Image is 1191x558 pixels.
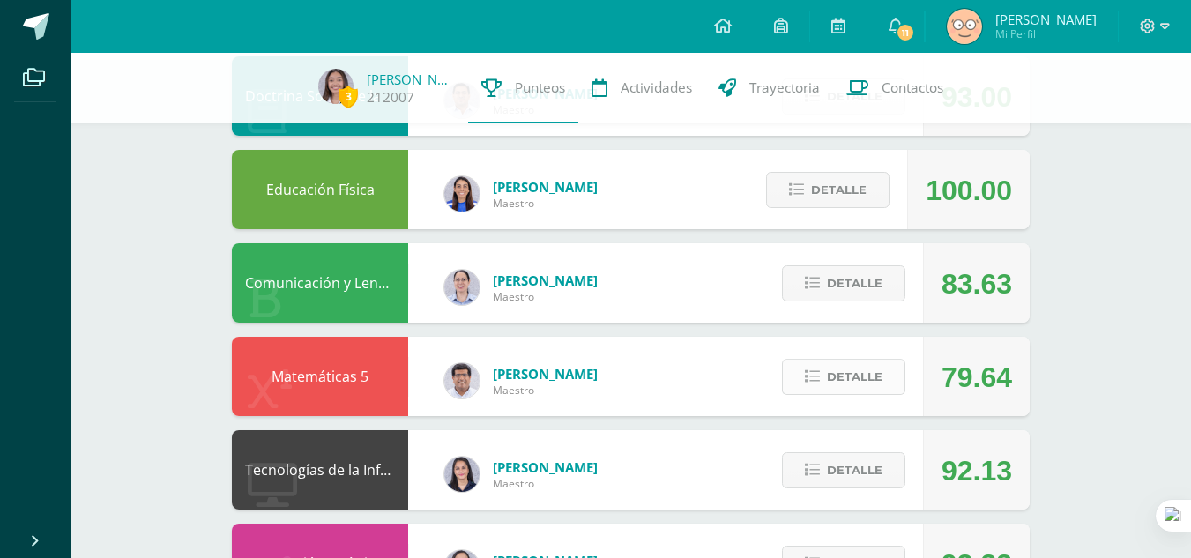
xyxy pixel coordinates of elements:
span: Maestro [493,476,598,491]
span: Detalle [811,174,867,206]
a: Contactos [833,53,957,123]
span: Detalle [827,267,882,300]
img: 0efa06bf55d835d7f677146712b902f1.png [947,9,982,44]
img: 0eea5a6ff783132be5fd5ba128356f6f.png [444,176,480,212]
button: Detalle [782,265,905,301]
span: [PERSON_NAME] [493,272,598,289]
span: [PERSON_NAME] [493,458,598,476]
span: Maestro [493,289,598,304]
div: Tecnologías de la Información y la Comunicación 5 [232,430,408,510]
button: Detalle [782,359,905,395]
div: 83.63 [942,244,1012,324]
span: Maestro [493,196,598,211]
span: Maestro [493,383,598,398]
span: Detalle [827,454,882,487]
img: daba15fc5312cea3888e84612827f950.png [444,270,480,305]
div: Matemáticas 5 [232,337,408,416]
span: 11 [896,23,915,42]
div: 100.00 [926,151,1012,230]
a: [PERSON_NAME] [367,71,455,88]
a: Punteos [468,53,578,123]
img: dbcf09110664cdb6f63fe058abfafc14.png [444,457,480,492]
span: [PERSON_NAME] [493,365,598,383]
div: Comunicación y Lenguaje L3 (Inglés) 5 [232,243,408,323]
a: Actividades [578,53,705,123]
span: Trayectoria [749,78,820,97]
button: Detalle [782,452,905,488]
div: Educación Física [232,150,408,229]
span: [PERSON_NAME] [995,11,1097,28]
span: Contactos [882,78,943,97]
span: 3 [339,86,358,108]
span: Detalle [827,361,882,393]
div: 92.13 [942,431,1012,510]
span: Mi Perfil [995,26,1097,41]
span: Punteos [515,78,565,97]
img: 01ec045deed16b978cfcd964fb0d0c55.png [444,363,480,398]
div: 79.64 [942,338,1012,417]
span: [PERSON_NAME] [493,178,598,196]
a: Trayectoria [705,53,833,123]
button: Detalle [766,172,890,208]
img: a4edf9b3286cfd43df08ece18344d72f.png [318,69,354,104]
span: Actividades [621,78,692,97]
a: 212007 [367,88,414,107]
